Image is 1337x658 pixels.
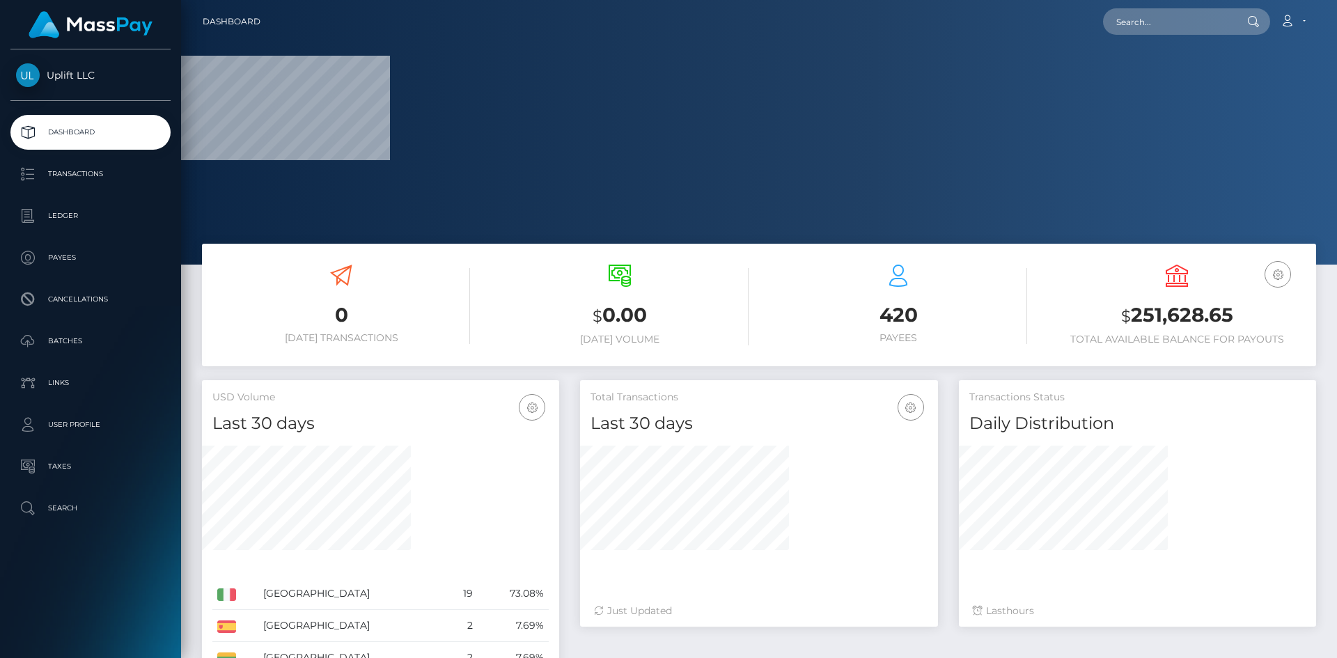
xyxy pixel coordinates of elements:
div: Last hours [973,604,1302,618]
p: Taxes [16,456,165,477]
p: Dashboard [16,122,165,143]
p: Ledger [16,205,165,226]
img: ES.png [217,620,236,633]
a: User Profile [10,407,171,442]
p: Payees [16,247,165,268]
td: 7.69% [478,610,549,642]
a: Dashboard [10,115,171,150]
h3: 420 [769,301,1027,329]
h4: Last 30 days [212,412,549,436]
a: Batches [10,324,171,359]
a: Payees [10,240,171,275]
img: Uplift LLC [16,63,40,87]
small: $ [593,306,602,326]
td: 2 [446,610,478,642]
h3: 0 [212,301,470,329]
h6: [DATE] Volume [491,334,749,345]
input: Search... [1103,8,1234,35]
p: Cancellations [16,289,165,310]
img: IT.png [217,588,236,601]
h6: [DATE] Transactions [212,332,470,344]
small: $ [1121,306,1131,326]
h6: Total Available Balance for Payouts [1048,334,1306,345]
a: Dashboard [203,7,260,36]
h5: Transactions Status [969,391,1306,405]
h6: Payees [769,332,1027,344]
h4: Last 30 days [591,412,927,436]
h4: Daily Distribution [969,412,1306,436]
p: Transactions [16,164,165,185]
span: Uplift LLC [10,69,171,81]
p: Links [16,373,165,393]
a: Ledger [10,198,171,233]
div: Just Updated [594,604,923,618]
td: [GEOGRAPHIC_DATA] [258,578,446,610]
a: Taxes [10,449,171,484]
h5: USD Volume [212,391,549,405]
a: Search [10,491,171,526]
p: Search [16,498,165,519]
td: 19 [446,578,478,610]
h3: 0.00 [491,301,749,330]
p: User Profile [16,414,165,435]
a: Cancellations [10,282,171,317]
h5: Total Transactions [591,391,927,405]
h3: 251,628.65 [1048,301,1306,330]
td: 73.08% [478,578,549,610]
p: Batches [16,331,165,352]
a: Transactions [10,157,171,191]
td: [GEOGRAPHIC_DATA] [258,610,446,642]
img: MassPay Logo [29,11,153,38]
a: Links [10,366,171,400]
